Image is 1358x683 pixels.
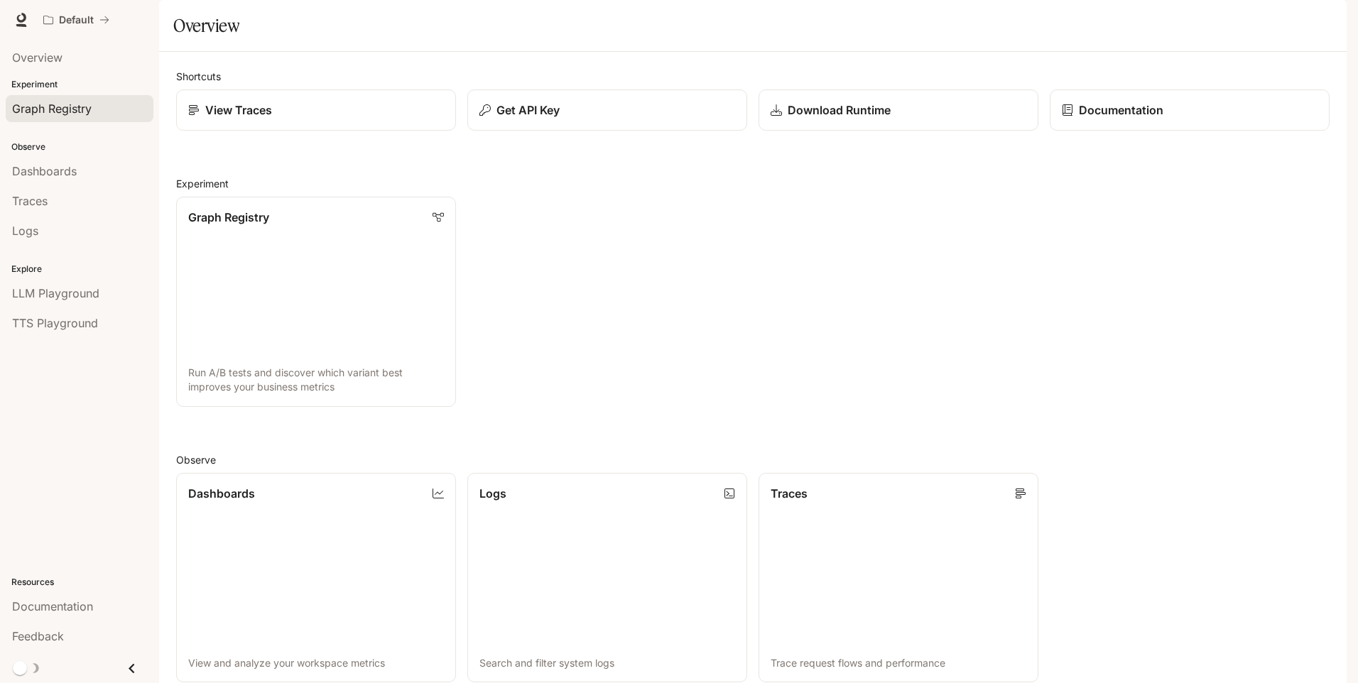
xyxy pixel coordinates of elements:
a: LogsSearch and filter system logs [467,473,747,683]
button: All workspaces [37,6,116,34]
p: Traces [771,485,808,502]
a: TracesTrace request flows and performance [759,473,1038,683]
h2: Observe [176,452,1330,467]
p: Search and filter system logs [479,656,735,670]
p: View Traces [205,102,272,119]
p: Get API Key [496,102,560,119]
p: Logs [479,485,506,502]
p: Run A/B tests and discover which variant best improves your business metrics [188,366,444,394]
p: Documentation [1079,102,1163,119]
a: DashboardsView and analyze your workspace metrics [176,473,456,683]
p: Graph Registry [188,209,269,226]
a: View Traces [176,89,456,131]
button: Get API Key [467,89,747,131]
a: Graph RegistryRun A/B tests and discover which variant best improves your business metrics [176,197,456,407]
a: Documentation [1050,89,1330,131]
p: Download Runtime [788,102,891,119]
p: Default [59,14,94,26]
p: Trace request flows and performance [771,656,1026,670]
a: Download Runtime [759,89,1038,131]
p: Dashboards [188,485,255,502]
p: View and analyze your workspace metrics [188,656,444,670]
h1: Overview [173,11,239,40]
h2: Experiment [176,176,1330,191]
h2: Shortcuts [176,69,1330,84]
